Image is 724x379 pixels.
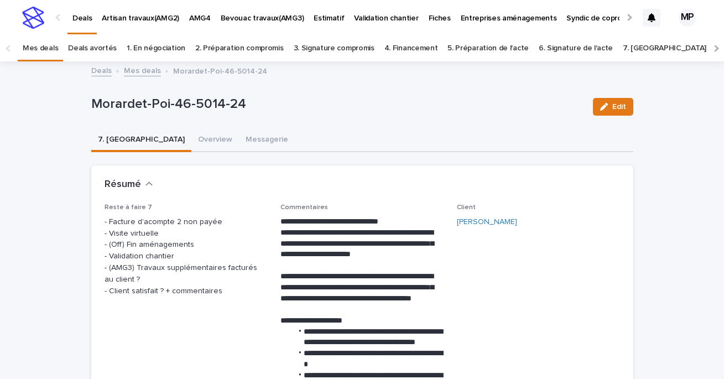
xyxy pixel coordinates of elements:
p: Morardet-Poi-46-5014-24 [91,96,584,112]
button: Edit [593,98,633,116]
a: 6. Signature de l'acte [539,35,613,61]
a: 1. En négociation [127,35,185,61]
img: stacker-logo-s-only.png [22,7,44,29]
button: Résumé [105,179,153,191]
span: Client [457,204,476,211]
div: MP [679,9,696,27]
button: Messagerie [239,129,295,152]
a: Deals [91,64,112,76]
a: 7. [GEOGRAPHIC_DATA] [623,35,706,61]
span: Commentaires [280,204,328,211]
a: 4. Financement [384,35,438,61]
p: Morardet-Poi-46-5014-24 [173,64,267,76]
span: Edit [612,103,626,111]
a: 3. Signature compromis [294,35,374,61]
a: Mes deals [124,64,161,76]
a: Mes deals [23,35,58,61]
button: 7. [GEOGRAPHIC_DATA] [91,129,191,152]
span: Reste à faire 7 [105,204,152,211]
a: Deals avortés [68,35,117,61]
a: 2. Préparation compromis [195,35,284,61]
button: Overview [191,129,239,152]
h2: Résumé [105,179,141,191]
a: 5. Préparation de l'acte [447,35,529,61]
p: - Facture d'acompte 2 non payée - Visite virtuelle - (Off) Fin aménagements - Validation chantier... [105,216,268,297]
a: [PERSON_NAME] [457,216,517,228]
